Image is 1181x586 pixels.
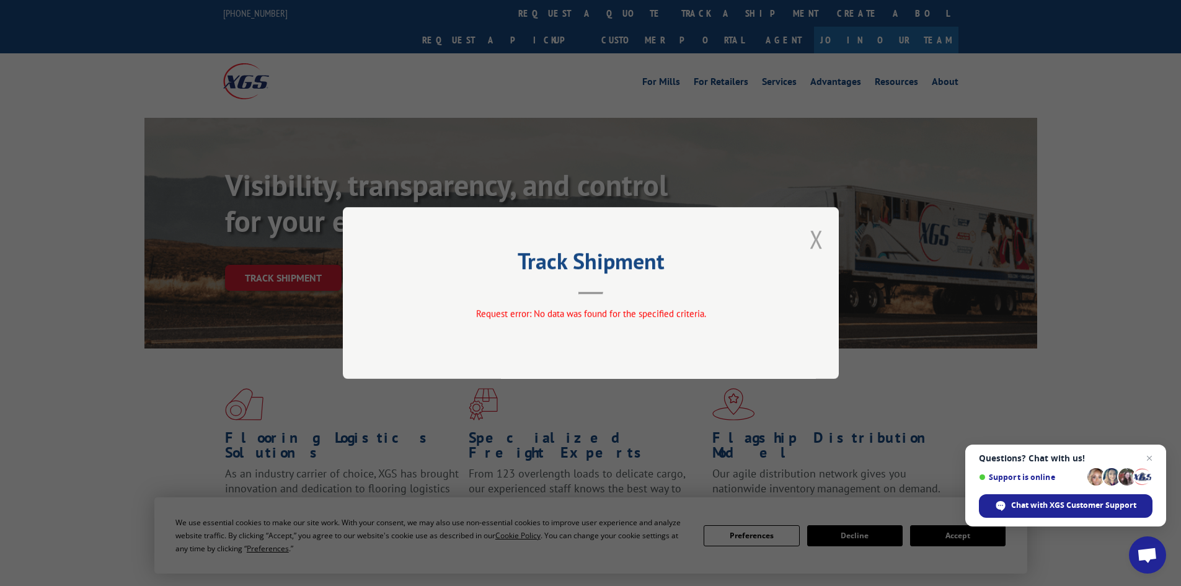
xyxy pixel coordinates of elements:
[979,453,1152,463] span: Questions? Chat with us!
[1129,536,1166,574] a: Open chat
[979,494,1152,518] span: Chat with XGS Customer Support
[405,252,777,276] h2: Track Shipment
[979,473,1083,482] span: Support is online
[475,308,706,319] span: Request error: No data was found for the specified criteria.
[1011,500,1136,511] span: Chat with XGS Customer Support
[810,223,823,255] button: Close modal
